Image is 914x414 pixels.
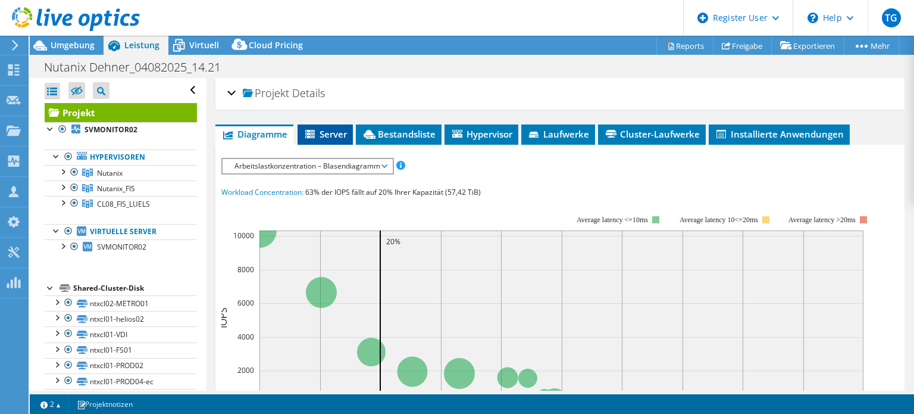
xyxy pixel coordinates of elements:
[97,242,146,252] span: SVMONITOR02
[237,264,254,275] text: 8000
[237,332,254,342] text: 4000
[45,373,197,389] a: ntxcl01-PROD04-ec
[713,36,772,55] a: Freigabe
[45,165,197,180] a: Nutanix
[32,397,69,412] a: 2
[237,298,254,308] text: 6000
[45,122,197,138] a: SVMONITOR02
[45,150,197,165] a: Hypervisoren
[45,311,197,326] a: ntxcl01-helios02
[771,36,844,55] a: Exportieren
[68,397,141,412] a: Projektnotizen
[45,295,197,311] a: ntxcl02-METRO01
[577,216,648,224] tspan: Average latency <=10ms
[97,168,123,178] span: Nutanix
[189,39,219,51] span: Virtuell
[292,86,325,100] span: Details
[303,128,347,140] span: Server
[807,13,818,23] svg: \n
[45,343,197,358] a: ntxcl01-FS01
[243,88,289,99] span: Projekt
[124,39,159,51] span: Leistung
[45,103,197,122] a: Projekt
[788,216,856,224] text: Average latency >20ms
[527,128,589,140] span: Laufwerke
[386,236,400,247] text: 20%
[45,389,197,404] a: ntxcl01-HELIOS
[656,36,713,55] a: Reports
[221,128,287,140] span: Diagramme
[221,187,303,197] span: Workload Concentration:
[715,128,844,140] span: Installierte Anwendungen
[604,128,700,140] span: Cluster-Laufwerke
[305,187,481,197] span: 63% der IOPS fällt auf 20% Ihrer Kapazität (57,42 TiB)
[45,224,197,239] a: Virtuelle Server
[97,183,135,194] span: Nutanix_FIS
[233,231,254,241] text: 10000
[45,239,197,255] a: SVMONITOR02
[217,307,230,328] text: IOPS
[45,326,197,342] a: ntxcl01-VDI
[228,159,386,173] span: Arbeitslastkonzentration – Blasendiagramm
[45,196,197,211] a: CL08_FIS_LUELS
[362,128,436,140] span: Bestandsliste
[450,128,512,140] span: Hypervisor
[249,39,303,51] span: Cloud Pricing
[882,8,901,27] span: TG
[97,199,150,209] span: CL08_FIS_LUELS
[844,36,899,55] a: Mehr
[237,365,254,375] text: 2000
[45,358,197,373] a: ntxcl01-PROD02
[84,124,137,135] b: SVMONITOR02
[45,180,197,196] a: Nutanix_FIS
[39,61,239,74] h1: Nutanix Dehner_04082025_14.21
[680,216,758,224] tspan: Average latency 10<=20ms
[73,281,197,295] div: Shared-Cluster-Disk
[51,39,95,51] span: Umgebung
